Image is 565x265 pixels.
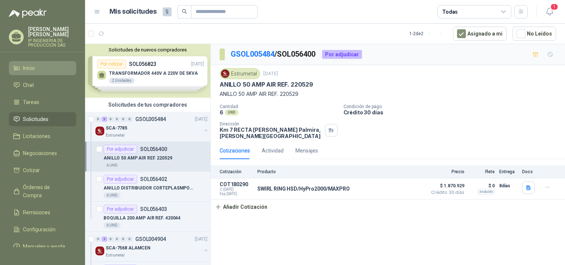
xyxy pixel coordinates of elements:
div: UND [225,110,238,115]
p: Km 7 RECTA [PERSON_NAME] Palmira , [PERSON_NAME][GEOGRAPHIC_DATA] [220,127,322,139]
p: SCA-7568 ALAMCEN [106,245,150,252]
a: 0 2 0 0 0 0 GSOL004904[DATE] Company LogoSCA-7568 ALAMCENEstrumetal [95,235,209,258]
p: $ 0 [469,181,495,190]
span: Licitaciones [23,132,50,140]
p: Cantidad [220,104,338,109]
span: Tareas [23,98,39,106]
p: ANILLO 50 AMP AIR REF. 220529 [220,81,313,88]
p: Precio [427,169,464,174]
p: SOL056403 [140,207,167,212]
span: Chat [23,81,34,89]
button: Asignado a mi [453,27,507,41]
span: Manuales y ayuda [23,242,65,251]
p: [DATE] [195,116,207,123]
p: SOL056402 [140,177,167,182]
p: [DATE] [195,236,207,243]
div: 3 [102,117,107,122]
div: 0 [95,117,101,122]
div: 0 [95,237,101,242]
div: Cotizaciones [220,147,250,155]
p: Dirección [220,121,322,127]
a: Configuración [9,222,76,237]
span: Negociaciones [23,149,57,157]
button: Solicitudes de nuevos compradores [88,47,207,53]
span: C: [DATE] [220,187,253,192]
span: Exp: [DATE] [220,192,253,196]
div: Solicitudes de tus compradores [85,98,210,112]
div: Por adjudicar [104,145,137,154]
p: Docs [522,169,537,174]
p: ANILLO 50 AMP AIR REF. 220529 [104,155,172,162]
p: SWIRL RING HSD/HyPro2000/MAXPRO [257,186,350,192]
h1: Mis solicitudes [109,6,157,17]
div: 0 [121,117,126,122]
p: [PERSON_NAME] [PERSON_NAME] [28,27,76,37]
p: Entrega [499,169,518,174]
div: 0 [114,237,120,242]
p: Producto [257,169,423,174]
a: Licitaciones [9,129,76,143]
div: Por adjudicar [322,50,362,59]
button: Añadir Cotización [211,199,271,214]
div: 6 UND [104,192,121,198]
p: Estrumetal [106,252,125,258]
img: Company Logo [95,127,104,135]
div: Solicitudes de nuevos compradoresPor cotizarSOL056823[DATE] TRANSFORMADOR 440V A 220V DE 5KVA2 Un... [85,44,210,98]
p: Crédito 30 días [344,109,562,115]
div: Estrumetal [220,68,260,79]
div: 6 UND [104,162,121,168]
p: Estrumetal [106,132,125,138]
a: Manuales y ayuda [9,239,76,254]
span: 1 [550,3,558,10]
p: 8 días [499,181,518,190]
a: Por adjudicarSOL056400ANILLO 50 AMP AIR REF. 2205296 UND [85,142,210,172]
span: search [182,9,187,14]
img: Logo peakr [9,9,47,18]
button: No Leídos [512,27,556,41]
a: Solicitudes [9,112,76,126]
a: Remisiones [9,205,76,219]
button: 1 [543,5,556,19]
p: GSOL005484 [135,117,166,122]
p: SOL056400 [140,147,167,152]
div: Por adjudicar [104,175,137,184]
span: Crédito 30 días [427,190,464,195]
div: 0 [114,117,120,122]
span: Órdenes de Compra [23,183,69,199]
p: / SOL056400 [231,48,316,60]
p: 6 [220,109,223,115]
a: Cotizar [9,163,76,177]
a: Por adjudicarSOL056402ANILLO DISTRIBUIDOR CORTEPLASMPOWERMX1256 UND [85,172,210,202]
p: Flete [469,169,495,174]
div: 0 [127,237,132,242]
span: Inicio [23,64,35,72]
p: SCA-7785 [106,125,127,132]
span: 5 [163,7,172,16]
p: ANILLO DISTRIBUIDOR CORTEPLASMPOWERMX125 [104,185,196,192]
div: 0 [121,237,126,242]
img: Company Logo [221,70,229,78]
a: Por adjudicarSOL056403BOQUILLA 200 AMP AIR REF. 4200446 UND [85,202,210,232]
span: Remisiones [23,208,50,217]
div: Incluido [477,189,495,195]
div: 1 - 2 de 2 [409,28,447,40]
span: Configuración [23,225,55,234]
p: COT180290 [220,181,253,187]
img: Company Logo [95,246,104,255]
p: BOQUILLA 200 AMP AIR REF. 420044 [104,215,180,222]
p: [DATE] [263,70,278,77]
a: Inicio [9,61,76,75]
div: 6 UND [104,222,121,228]
div: Actividad [262,147,284,155]
div: Mensajes [295,147,318,155]
span: $ 1.870.929 [427,181,464,190]
div: 0 [108,117,114,122]
a: Órdenes de Compra [9,180,76,202]
p: Cotización [220,169,253,174]
a: Chat [9,78,76,92]
span: Solicitudes [23,115,48,123]
div: 2 [102,237,107,242]
a: GSOL005484 [231,50,274,58]
p: IP INGENIERIA DE PRODUCCION SAS [28,38,76,47]
div: 0 [127,117,132,122]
